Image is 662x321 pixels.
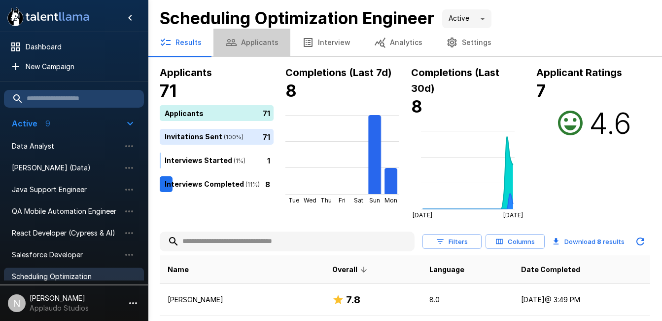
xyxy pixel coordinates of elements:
[630,232,650,251] button: Updated Today - 9:20 AM
[434,29,503,56] button: Settings
[263,108,270,118] p: 71
[503,212,523,219] tspan: [DATE]
[353,197,363,204] tspan: Sat
[549,232,628,251] button: Download 8 results
[411,96,422,117] b: 8
[442,9,491,28] div: Active
[160,80,176,101] b: 71
[332,264,370,276] span: Overall
[413,212,432,219] tspan: [DATE]
[384,197,397,204] tspan: Mon
[213,29,290,56] button: Applicants
[597,238,601,245] b: 8
[536,67,622,79] b: Applicant Ratings
[339,197,346,204] tspan: Fri
[160,8,434,28] b: Scheduling Optimization Engineer
[486,234,545,249] button: Columns
[521,264,580,276] span: Date Completed
[369,197,380,204] tspan: Sun
[148,29,213,56] button: Results
[589,105,631,141] h2: 4.6
[346,292,360,308] h6: 7.8
[160,67,212,79] b: Applicants
[265,179,270,189] p: 8
[285,67,392,79] b: Completions (Last 7d)
[536,80,546,101] b: 7
[285,80,297,101] b: 8
[267,155,270,165] p: 1
[320,197,332,204] tspan: Thu
[513,284,650,316] td: [DATE] @ 3:49 PM
[429,264,464,276] span: Language
[290,29,362,56] button: Interview
[168,295,316,305] p: [PERSON_NAME]
[288,197,299,204] tspan: Tue
[303,197,316,204] tspan: Wed
[263,131,270,142] p: 71
[422,234,482,249] button: Filters
[362,29,434,56] button: Analytics
[411,67,499,94] b: Completions (Last 30d)
[429,295,505,305] p: 8.0
[168,264,189,276] span: Name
